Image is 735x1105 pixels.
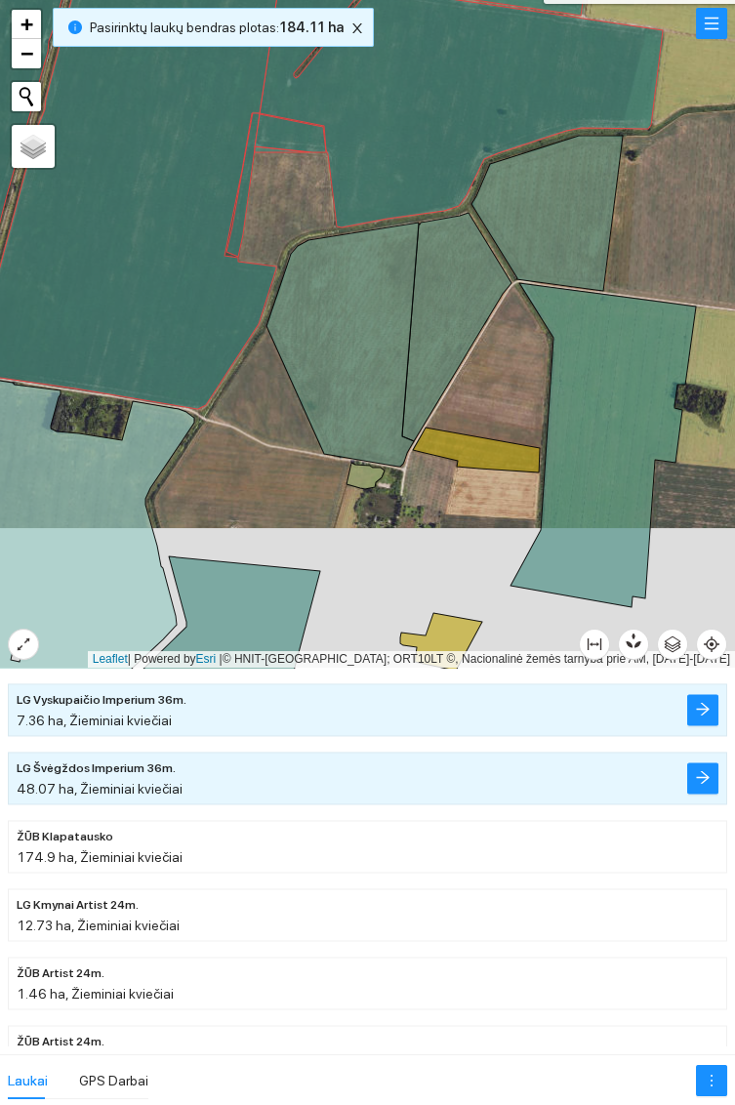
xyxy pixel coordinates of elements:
span: ŽŪB Klapatausko [17,828,113,846]
span: − [20,41,33,65]
span: 7.36 ha, Žieminiai kviečiai [17,713,172,728]
button: arrow-right [687,694,718,725]
span: 48.07 ha, Žieminiai kviečiai [17,781,183,797]
span: + [20,12,33,36]
span: expand-alt [9,636,38,652]
span: 174.9 ha, Žieminiai kviečiai [17,849,183,865]
span: ŽŪB Artist 24m. [17,1033,104,1051]
span: info-circle [68,20,82,34]
a: Layers [12,125,55,168]
button: arrow-right [687,762,718,794]
span: LG Švėgždos Imperium 36m. [17,759,176,778]
span: more [697,1073,726,1088]
span: arrow-right [695,701,711,719]
button: aim [696,629,727,660]
span: arrow-right [695,769,711,788]
span: column-width [580,636,609,652]
span: 12.73 ha, Žieminiai kviečiai [17,918,180,933]
span: Pasirinktų laukų bendras plotas : [90,17,344,38]
span: LG Kmynai Artist 24m. [17,896,139,915]
button: close [346,17,369,40]
span: aim [697,636,726,652]
button: expand-alt [8,629,39,660]
div: | Powered by © HNIT-[GEOGRAPHIC_DATA]; ORT10LT ©, Nacionalinė žemės tarnyba prie AM, [DATE]-[DATE] [88,651,735,668]
span: | [220,652,223,666]
span: close [347,21,368,35]
button: Initiate a new search [12,82,41,111]
div: GPS Darbai [79,1070,148,1091]
div: Laukai [8,1070,48,1091]
button: menu [696,8,727,39]
span: ŽŪB Artist 24m. [17,964,104,983]
button: column-width [579,629,610,660]
a: Zoom in [12,10,41,39]
button: more [696,1065,727,1096]
a: Zoom out [12,39,41,68]
a: Leaflet [93,652,128,666]
span: 1.46 ha, Žieminiai kviečiai [17,986,174,1002]
b: 184.11 ha [279,20,344,35]
a: Esri [196,652,217,666]
span: LG Vyskupaičio Imperium 36m. [17,691,186,710]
